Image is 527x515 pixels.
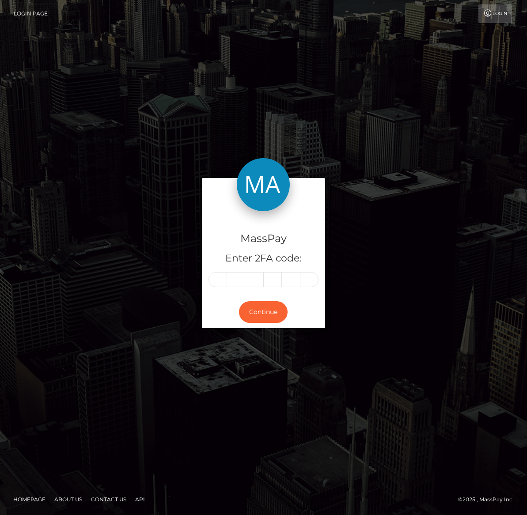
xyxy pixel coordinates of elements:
[132,492,148,506] a: API
[51,492,86,506] a: About Us
[87,492,130,506] a: Contact Us
[14,4,48,23] a: Login Page
[209,231,319,246] h4: MassPay
[458,495,520,504] div: © 2025 , MassPay Inc.
[237,158,290,211] img: MassPay
[10,492,49,506] a: Homepage
[209,252,319,265] h5: Enter 2FA code:
[478,4,512,23] a: Login
[239,301,288,323] button: Continue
